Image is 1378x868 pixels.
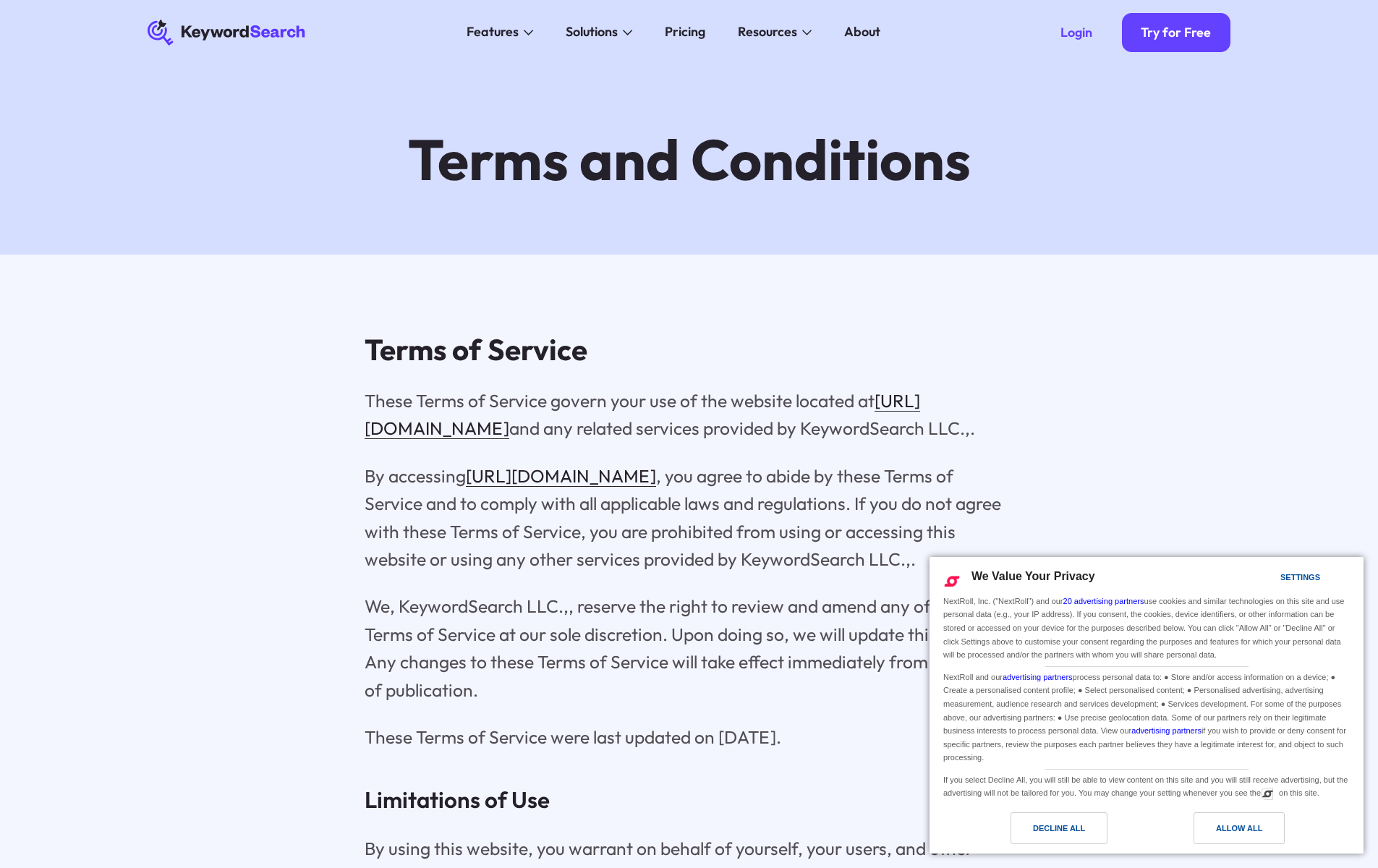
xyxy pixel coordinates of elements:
[665,22,705,42] div: Pricing
[938,812,1147,851] a: Decline All
[467,22,519,42] div: Features
[1141,25,1211,41] div: Try for Free
[1003,673,1073,681] a: advertising partners
[1147,812,1355,851] a: Allow All
[365,592,1013,704] p: We, KeywordSearch LLC.,, reserve the right to review and amend any of these Terms of Service at o...
[1041,13,1112,52] a: Login
[1122,13,1231,52] a: Try for Free
[940,770,1353,801] div: If you select Decline All, you will still be able to view content on this site and you will still...
[1280,569,1320,585] div: Settings
[971,570,1095,582] span: We Value Your Privacy
[566,22,618,42] div: Solutions
[844,22,880,42] div: About
[466,464,656,487] a: [URL][DOMAIN_NAME]
[1255,566,1290,592] a: Settings
[365,387,1013,443] p: These Terms of Service govern your use of the website located at and any related services provide...
[408,129,971,190] h1: Terms and Conditions
[365,333,1013,367] h2: Terms of Service
[1033,820,1085,836] div: Decline All
[655,20,715,46] a: Pricing
[1063,597,1144,605] a: 20 advertising partners
[940,593,1353,663] div: NextRoll, Inc. ("NextRoll") and our use cookies and similar technologies on this site and use per...
[365,784,1013,816] h3: Limitations of Use
[940,667,1353,766] div: NextRoll and our process personal data to: ● Store and/or access information on a device; ● Creat...
[365,462,1013,574] p: By accessing , you agree to abide by these Terms of Service and to comply with all applicable law...
[1216,820,1262,836] div: Allow All
[738,22,797,42] div: Resources
[365,723,1013,751] p: These Terms of Service were last updated on [DATE].
[1060,25,1092,41] div: Login
[1131,726,1202,735] a: advertising partners
[835,20,890,46] a: About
